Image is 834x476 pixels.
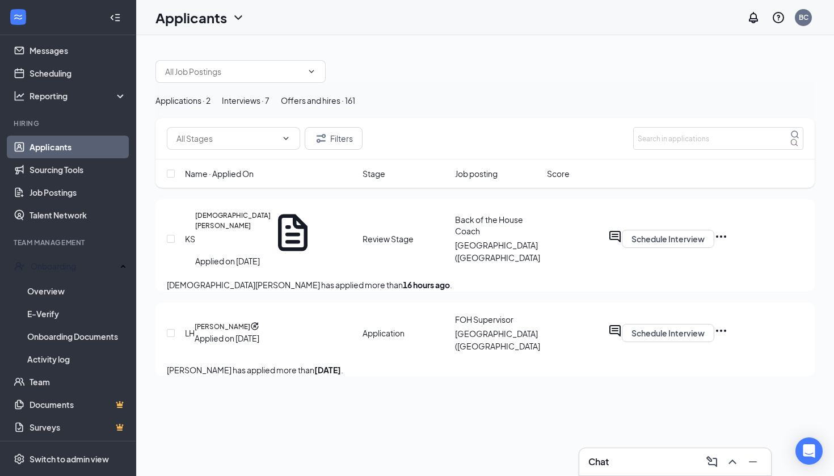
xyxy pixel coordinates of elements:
[195,210,271,255] h5: [DEMOGRAPHIC_DATA][PERSON_NAME]
[281,94,355,107] div: Offers and hires · 161
[185,327,195,339] div: LH
[795,437,823,465] div: Open Intercom Messenger
[30,370,127,393] a: Team
[27,280,127,302] a: Overview
[27,302,127,325] a: E-Verify
[14,90,25,102] svg: Analysis
[30,158,127,181] a: Sourcing Tools
[30,416,127,439] a: SurveysCrown
[455,314,513,325] span: FOH Supervisor
[363,327,448,339] div: Application
[195,255,315,267] div: Applied on [DATE]
[314,132,328,145] svg: Filter
[165,65,302,78] input: All Job Postings
[455,240,542,263] span: [GEOGRAPHIC_DATA] ([GEOGRAPHIC_DATA])
[403,280,450,290] b: 16 hours ago
[772,11,785,24] svg: QuestionInfo
[167,279,803,291] p: [DEMOGRAPHIC_DATA][PERSON_NAME] has applied more than .
[14,238,124,247] div: Team Management
[27,348,127,370] a: Activity log
[185,167,254,180] span: Name · Applied On
[608,324,622,338] svg: ActiveChat
[30,62,127,85] a: Scheduling
[622,324,714,342] button: Schedule Interview
[281,134,290,143] svg: ChevronDown
[305,127,363,150] button: Filter Filters
[747,11,760,24] svg: Notifications
[30,204,127,226] a: Talent Network
[30,393,127,416] a: DocumentsCrown
[307,67,316,76] svg: ChevronDown
[726,455,739,469] svg: ChevronUp
[363,233,448,245] div: Review Stage
[176,132,277,145] input: All Stages
[12,11,24,23] svg: WorkstreamLogo
[547,167,570,180] span: Score
[705,455,719,469] svg: ComposeMessage
[167,364,803,376] p: [PERSON_NAME] has applied more than .
[30,453,109,465] div: Switch to admin view
[746,455,760,469] svg: Minimize
[744,453,762,471] button: Minimize
[231,11,245,24] svg: ChevronDown
[799,12,808,22] div: BC
[14,260,25,272] svg: UserCheck
[608,230,622,243] svg: ActiveChat
[250,322,259,331] svg: Reapply
[185,233,195,245] div: KS
[195,322,250,332] h5: [PERSON_NAME]
[27,325,127,348] a: Onboarding Documents
[363,167,385,180] span: Stage
[455,328,542,351] span: [GEOGRAPHIC_DATA] ([GEOGRAPHIC_DATA])
[455,214,523,236] span: Back of the House Coach
[30,136,127,158] a: Applicants
[14,453,25,465] svg: Settings
[155,94,210,107] div: Applications · 2
[714,324,728,338] svg: Ellipses
[271,210,315,255] svg: Document
[222,94,269,107] div: Interviews · 7
[30,90,127,102] div: Reporting
[30,181,127,204] a: Job Postings
[155,8,227,27] h1: Applicants
[195,332,259,344] div: Applied on [DATE]
[14,119,124,128] div: Hiring
[703,453,721,471] button: ComposeMessage
[31,260,117,272] div: Onboarding
[455,167,498,180] span: Job posting
[633,127,803,150] input: Search in applications
[588,456,609,468] h3: Chat
[30,39,127,62] a: Messages
[314,365,341,375] b: [DATE]
[790,130,799,139] svg: MagnifyingGlass
[109,12,121,23] svg: Collapse
[714,230,728,243] svg: Ellipses
[723,453,742,471] button: ChevronUp
[622,230,714,248] button: Schedule Interview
